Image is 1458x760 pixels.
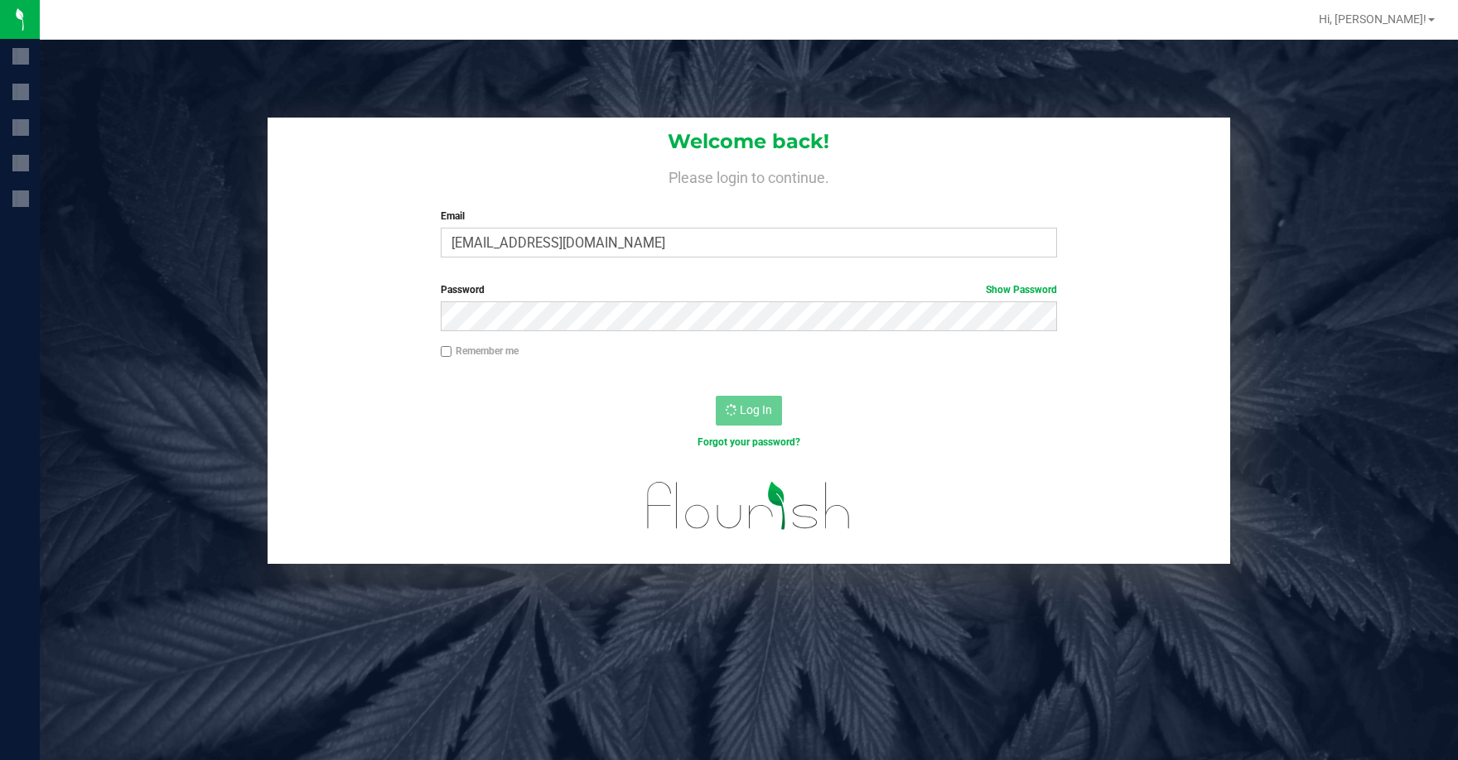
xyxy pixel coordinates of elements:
[716,396,782,426] button: Log In
[268,166,1229,185] h4: Please login to continue.
[441,209,1057,224] label: Email
[268,131,1229,152] h1: Welcome back!
[1319,12,1427,26] span: Hi, [PERSON_NAME]!
[629,467,869,544] img: flourish_logo.svg
[740,403,772,416] span: Log In
[986,284,1057,296] a: Show Password
[441,344,519,358] label: Remember me
[441,284,485,296] span: Password
[698,436,800,448] a: Forgot your password?
[441,346,452,358] input: Remember me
